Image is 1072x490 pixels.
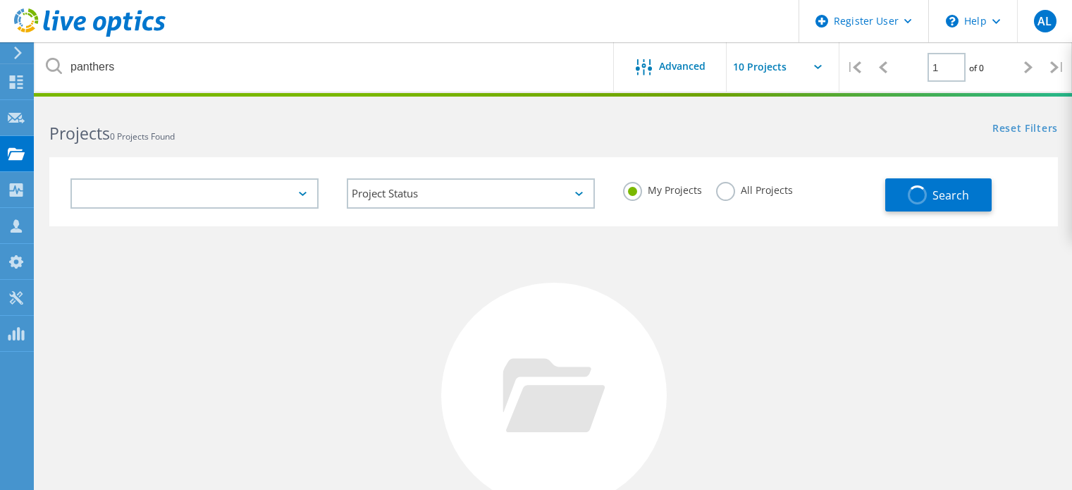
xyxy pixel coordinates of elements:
label: My Projects [623,182,702,195]
span: of 0 [969,62,984,74]
b: Projects [49,122,110,145]
a: Live Optics Dashboard [14,30,166,39]
div: | [1043,42,1072,92]
span: Search [932,188,969,203]
span: AL [1037,16,1052,27]
a: Reset Filters [992,123,1058,135]
div: | [839,42,868,92]
svg: \n [946,15,959,27]
div: Project Status [347,178,595,209]
span: 0 Projects Found [110,130,175,142]
label: All Projects [716,182,793,195]
button: Search [885,178,992,212]
span: Advanced [659,61,706,71]
input: Search projects by name, owner, ID, company, etc [35,42,615,92]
